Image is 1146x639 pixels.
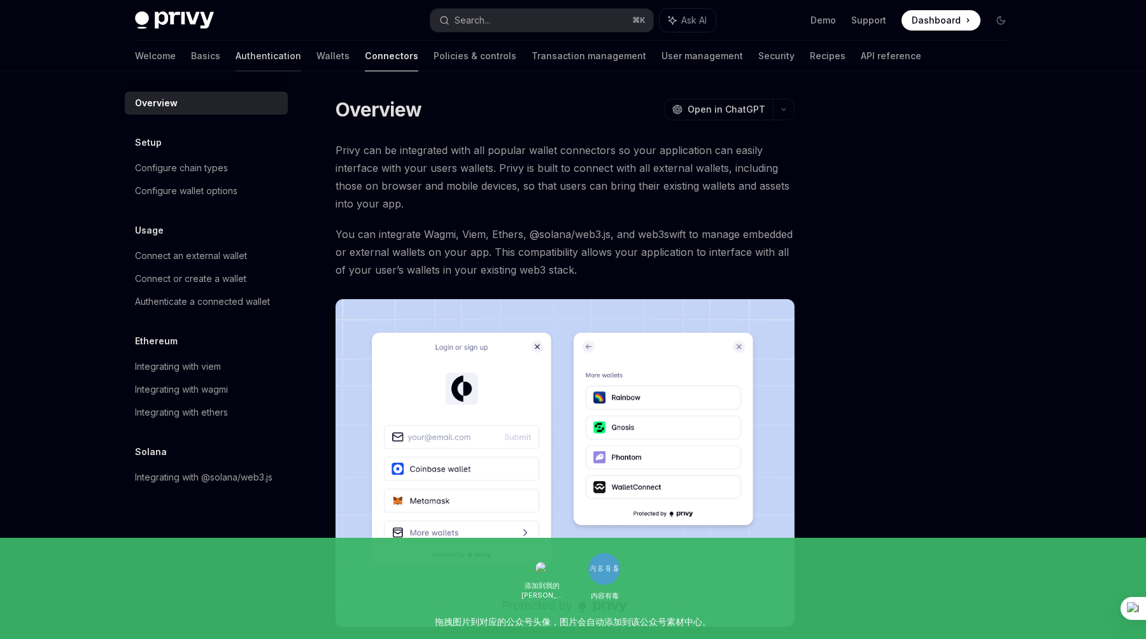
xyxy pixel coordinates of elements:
[688,103,765,116] span: Open in ChatGPT
[661,41,743,71] a: User management
[664,99,773,120] button: Open in ChatGPT
[125,92,288,115] a: Overview
[135,405,228,420] div: Integrating with ethers
[236,41,301,71] a: Authentication
[125,290,288,313] a: Authenticate a connected wallet
[532,41,646,71] a: Transaction management
[135,223,164,238] h5: Usage
[902,10,980,31] a: Dashboard
[991,10,1011,31] button: Toggle dark mode
[336,299,795,627] img: Connectors3
[758,41,795,71] a: Security
[660,9,716,32] button: Ask AI
[135,160,228,176] div: Configure chain types
[912,14,961,27] span: Dashboard
[125,267,288,290] a: Connect or create a wallet
[861,41,921,71] a: API reference
[125,401,288,424] a: Integrating with ethers
[336,98,421,121] h1: Overview
[135,95,178,111] div: Overview
[681,14,707,27] span: Ask AI
[316,41,350,71] a: Wallets
[135,11,214,29] img: dark logo
[632,15,646,25] span: ⌘ K
[125,157,288,179] a: Configure chain types
[336,225,795,279] span: You can integrate Wagmi, Viem, Ethers, @solana/web3.js, and web3swift to manage embedded or exter...
[135,135,162,150] h5: Setup
[135,334,178,349] h5: Ethereum
[135,444,167,460] h5: Solana
[434,41,516,71] a: Policies & controls
[125,466,288,489] a: Integrating with @solana/web3.js
[125,355,288,378] a: Integrating with viem
[336,141,795,213] span: Privy can be integrated with all popular wallet connectors so your application can easily interfa...
[851,14,886,27] a: Support
[810,41,845,71] a: Recipes
[365,41,418,71] a: Connectors
[455,13,490,28] div: Search...
[135,359,221,374] div: Integrating with viem
[135,41,176,71] a: Welcome
[810,14,836,27] a: Demo
[135,382,228,397] div: Integrating with wagmi
[125,378,288,401] a: Integrating with wagmi
[135,271,246,286] div: Connect or create a wallet
[125,179,288,202] a: Configure wallet options
[430,9,653,32] button: Search...⌘K
[135,183,237,199] div: Configure wallet options
[135,470,272,485] div: Integrating with @solana/web3.js
[135,294,270,309] div: Authenticate a connected wallet
[135,248,247,263] div: Connect an external wallet
[191,41,220,71] a: Basics
[125,244,288,267] a: Connect an external wallet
